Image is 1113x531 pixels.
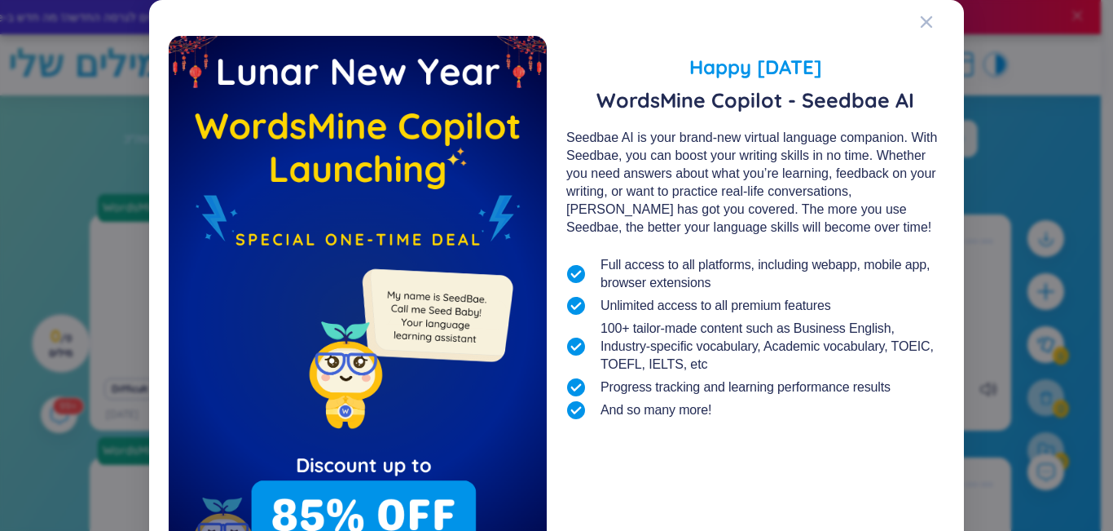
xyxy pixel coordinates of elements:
[566,129,944,237] div: Seedbae AI is your brand-new virtual language companion. With Seedbae, you can boost your writing...
[600,378,891,396] span: Progress tracking and learning performance results
[600,401,711,419] span: And so many more!
[600,297,831,315] span: Unlimited access to all premium features
[566,88,944,113] span: WordsMine Copilot - Seedbae AI
[354,236,517,398] img: minionSeedbaeMessage.35ffe99e.png
[600,256,944,292] span: Full access to all platforms, including webapp, mobile app, browser extensions
[600,320,944,374] span: 100+ tailor-made content such as Business English, Industry-specific vocabulary, Academic vocabul...
[566,52,944,82] span: Happy [DATE]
